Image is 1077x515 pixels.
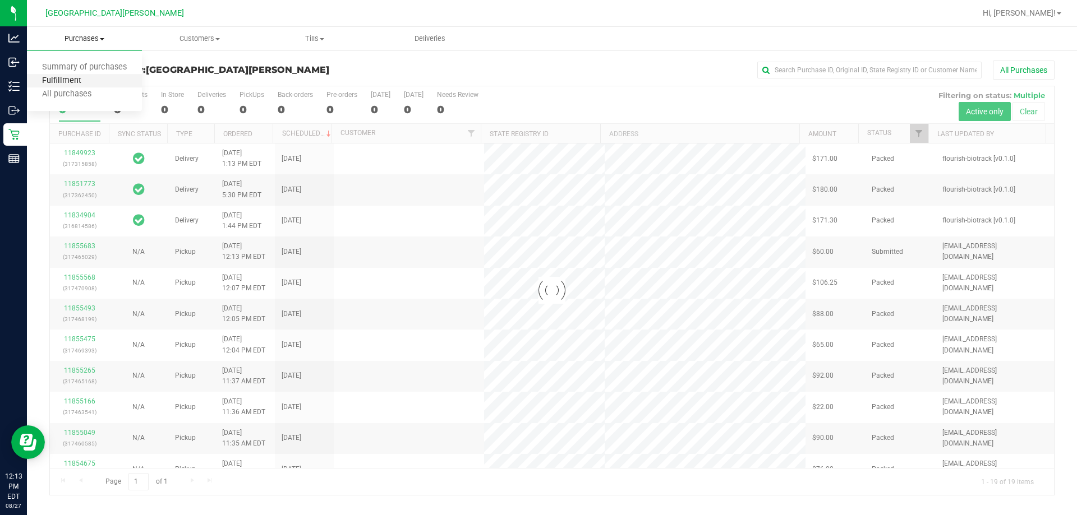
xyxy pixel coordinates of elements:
[142,27,257,50] a: Customers
[983,8,1056,17] span: Hi, [PERSON_NAME]!
[8,33,20,44] inline-svg: Analytics
[757,62,982,78] input: Search Purchase ID, Original ID, State Registry ID or Customer Name...
[8,153,20,164] inline-svg: Reports
[372,27,487,50] a: Deliveries
[257,34,371,44] span: Tills
[8,105,20,116] inline-svg: Outbound
[8,129,20,140] inline-svg: Retail
[11,425,45,459] iframe: Resource center
[45,8,184,18] span: [GEOGRAPHIC_DATA][PERSON_NAME]
[5,471,22,502] p: 12:13 PM EDT
[27,27,142,50] a: Purchases Summary of purchases Fulfillment All purchases
[49,65,384,75] h3: Purchase Summary:
[146,64,329,75] span: [GEOGRAPHIC_DATA][PERSON_NAME]
[27,76,96,86] span: Fulfillment
[27,63,142,72] span: Summary of purchases
[993,61,1055,80] button: All Purchases
[399,34,461,44] span: Deliveries
[8,57,20,68] inline-svg: Inbound
[27,90,107,99] span: All purchases
[257,27,372,50] a: Tills
[27,34,142,44] span: Purchases
[5,502,22,510] p: 08/27
[8,81,20,92] inline-svg: Inventory
[142,34,256,44] span: Customers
